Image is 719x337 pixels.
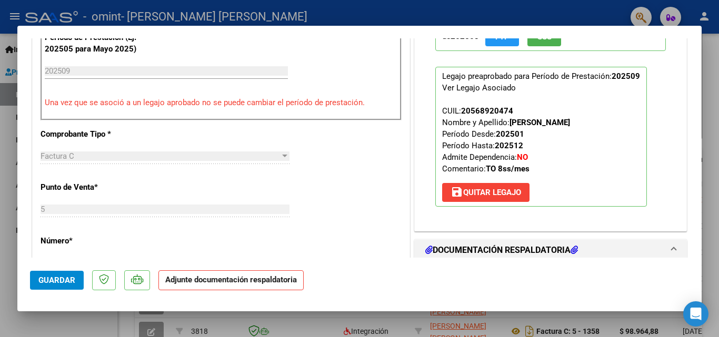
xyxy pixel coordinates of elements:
div: 20568920474 [461,105,513,117]
p: Legajo preaprobado para Período de Prestación: [435,67,647,207]
div: Open Intercom Messenger [683,301,708,326]
span: Guardar [38,275,75,285]
span: Comentario: [442,164,530,173]
div: Ver Legajo Asociado [442,82,516,94]
strong: [PERSON_NAME] [510,118,570,127]
button: Quitar Legajo [442,183,530,202]
strong: 202512 [495,141,523,150]
strong: TO 8ss/mes [486,164,530,173]
p: Una vez que se asoció a un legajo aprobado no se puede cambiar el período de prestación. [45,97,397,109]
span: CUIL: Nombre y Apellido: Período Desde: Período Hasta: Admite Dependencia: [442,106,570,173]
p: Punto de Venta [41,181,149,193]
p: Período de Prestación (Ej: 202505 para Mayo 2025) [45,32,151,55]
mat-expansion-panel-header: DOCUMENTACIÓN RESPALDATORIA [415,240,686,261]
strong: 202501 [496,129,524,139]
span: Factura C [41,151,74,161]
p: Número [41,235,149,247]
button: Guardar [30,271,84,290]
strong: Adjunte documentación respaldatoria [165,275,297,284]
span: Quitar Legajo [451,188,521,197]
p: Comprobante Tipo * [41,128,149,140]
h1: DOCUMENTACIÓN RESPALDATORIA [425,244,578,257]
strong: NO [517,152,528,162]
strong: 202509 [612,72,640,81]
mat-icon: save [451,186,463,198]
